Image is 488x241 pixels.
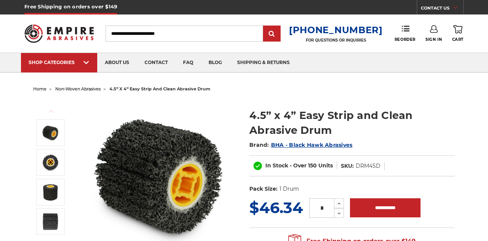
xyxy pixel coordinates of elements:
span: 150 [308,162,317,169]
h1: 4.5” x 4” Easy Strip and Clean Abrasive Drum [249,108,455,138]
img: Empire Abrasives [24,20,94,47]
a: home [33,86,47,92]
dd: 1 Drum [279,185,299,193]
img: quad key arbor stripping drum [41,153,60,172]
a: BHA - Black Hawk Abrasives [271,141,353,148]
span: Units [318,162,333,169]
span: In Stock [265,162,288,169]
p: FOR QUESTIONS OR INQUIRIES [289,38,383,43]
a: Cart [452,25,464,42]
input: Submit [264,26,279,42]
a: contact [137,53,175,72]
dt: Pack Size: [249,185,278,193]
a: [PHONE_NUMBER] [289,24,383,35]
span: 4.5” x 4” easy strip and clean abrasive drum [109,86,210,92]
img: strip it abrasive drum [41,212,60,231]
a: faq [175,53,201,72]
dd: DRM4SD [356,162,380,170]
span: Reorder [395,37,416,42]
span: Brand: [249,141,269,148]
button: Previous [42,103,60,119]
img: strip it abrasive drum [41,183,60,202]
img: 4.5 inch x 4 inch paint stripping drum [41,123,60,142]
span: $46.34 [249,198,303,217]
div: SHOP CATEGORIES [29,59,90,65]
a: shipping & returns [230,53,297,72]
span: - Over [290,162,307,169]
span: Sign In [425,37,442,42]
a: Reorder [395,25,416,42]
a: about us [97,53,137,72]
a: blog [201,53,230,72]
span: Cart [452,37,464,42]
a: CONTACT US [421,4,463,14]
dt: SKU: [341,162,354,170]
a: non-woven abrasives [55,86,101,92]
